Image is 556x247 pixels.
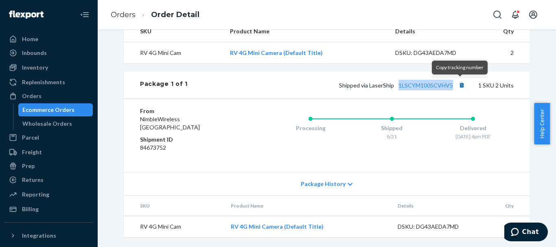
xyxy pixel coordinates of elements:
[22,205,39,213] div: Billing
[18,103,93,116] a: Ecommerce Orders
[188,80,514,90] div: 1 SKU 2 Units
[5,76,93,89] a: Replenishments
[5,160,93,173] a: Prep
[9,11,44,19] img: Flexport logo
[301,180,346,188] span: Package History
[22,190,49,199] div: Reporting
[5,203,93,216] a: Billing
[507,7,523,23] button: Open notifications
[270,124,351,132] div: Processing
[5,131,93,144] a: Parcel
[481,216,530,238] td: 2
[77,7,93,23] button: Close Navigation
[5,90,93,103] a: Orders
[5,229,93,242] button: Integrations
[478,21,530,42] th: Qty
[22,49,47,57] div: Inbounds
[22,106,74,114] div: Ecommerce Orders
[5,173,93,186] a: Returns
[124,42,223,64] td: RV 4G Mini Cam
[395,49,472,57] div: DSKU: DG43AEDA7MD
[478,42,530,64] td: 2
[22,78,65,86] div: Replenishments
[489,7,506,23] button: Open Search Box
[231,223,324,230] a: RV 4G Mini Camera (Default Title)
[22,232,56,240] div: Integrations
[111,10,136,19] a: Orders
[398,82,453,89] a: 1LSCYM1005CVHV5
[456,80,467,90] button: Copy tracking number
[124,196,224,216] th: SKU
[230,49,323,56] a: RV 4G Mini Camera (Default Title)
[534,103,550,144] button: Help Center
[5,61,93,74] a: Inventory
[5,46,93,59] a: Inbounds
[140,116,200,131] span: NimbleWireless [GEOGRAPHIC_DATA]
[436,64,484,70] span: Copy tracking number
[151,10,199,19] a: Order Detail
[140,144,237,152] dd: 84673752
[18,117,93,130] a: Wholesale Orders
[351,124,433,132] div: Shipped
[140,136,237,144] dt: Shipment ID
[398,223,474,231] div: DSKU: DG43AEDA7MD
[104,3,206,27] ol: breadcrumbs
[525,7,541,23] button: Open account menu
[5,188,93,201] a: Reporting
[22,176,44,184] div: Returns
[140,107,237,115] dt: From
[223,21,389,42] th: Product Name
[339,82,467,89] span: Shipped via LaserShip
[481,196,530,216] th: Qty
[124,216,224,238] td: RV 4G Mini Cam
[432,133,514,140] div: [DATE] 4pm PDT
[504,223,548,243] iframe: Opens a widget where you can chat to one of our agents
[22,35,38,43] div: Home
[391,196,481,216] th: Details
[432,124,514,132] div: Delivered
[140,80,188,90] div: Package 1 of 1
[22,162,35,170] div: Prep
[22,92,42,100] div: Orders
[124,21,223,42] th: SKU
[5,146,93,159] a: Freight
[224,196,391,216] th: Product Name
[5,33,93,46] a: Home
[351,133,433,140] div: 8/21
[22,133,39,142] div: Parcel
[22,63,48,72] div: Inventory
[22,148,42,156] div: Freight
[22,120,72,128] div: Wholesale Orders
[389,21,478,42] th: Details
